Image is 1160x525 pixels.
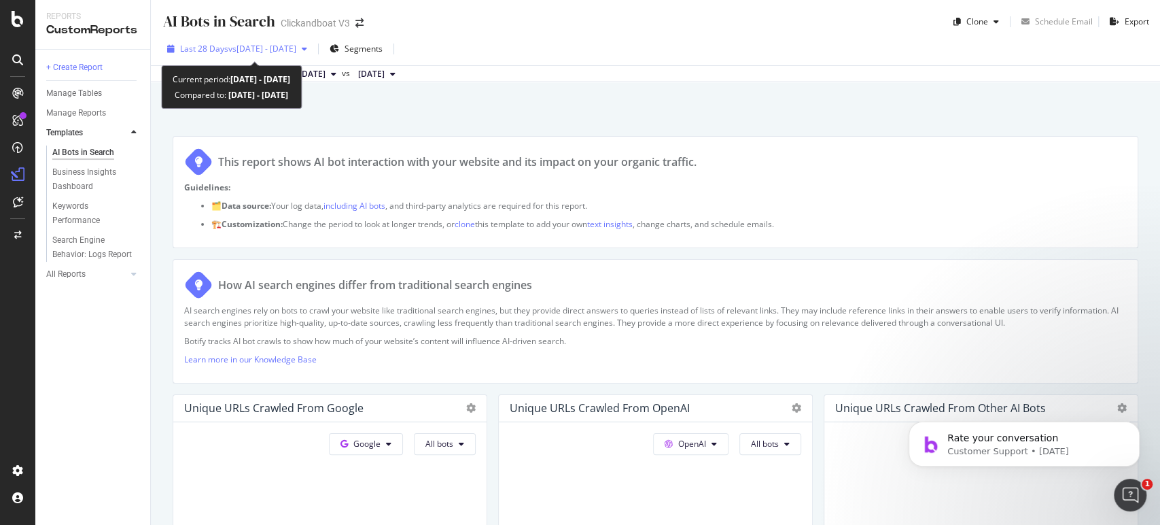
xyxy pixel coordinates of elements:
p: Botify tracks AI bot crawls to show how much of your website’s content will influence AI-driven s... [184,335,1127,347]
a: clone [455,218,475,230]
a: including AI bots [323,200,385,211]
a: AI Bots in Search [52,146,141,160]
div: Clone [966,16,988,27]
div: arrow-right-arrow-left [355,18,364,28]
div: Manage Reports [46,106,106,120]
div: How AI search engines differ from traditional search enginesAI search engines rely on bots to cra... [173,259,1138,384]
div: Keywords Performance [52,199,128,228]
span: 2025 Sep. 14th [299,68,326,80]
div: Templates [46,126,83,140]
div: Schedule Email [1035,16,1093,27]
strong: Customization: [222,218,283,230]
div: AI Bots in Search [52,146,114,160]
span: OpenAI [678,438,706,450]
button: Last 28 Daysvs[DATE] - [DATE] [162,38,313,60]
button: Export [1104,11,1149,33]
a: Business Insights Dashboard [52,165,141,194]
div: Reports [46,11,139,22]
div: Manage Tables [46,86,102,101]
button: [DATE] [294,66,342,82]
span: Last 28 Days [180,43,228,54]
span: 2025 Apr. 6th [358,68,385,80]
span: All bots [425,438,453,450]
div: Search Engine Behavior: Logs Report [52,233,133,262]
span: 1 [1142,479,1153,490]
a: + Create Report [46,61,141,75]
div: Clickandboat V3 [281,16,350,30]
button: Schedule Email [1016,11,1093,33]
div: This report shows AI bot interaction with your website and its impact on your organic traffic. [218,154,697,170]
span: vs [342,67,353,80]
a: All Reports [46,267,127,282]
div: Compared to: [175,87,288,103]
div: Unique URLs Crawled from OpenAI [510,401,690,415]
div: This report shows AI bot interaction with your website and its impact on your organic traffic.Gui... [173,136,1138,248]
span: Segments [345,43,383,54]
p: 🏗️ Change the period to look at longer trends, or this template to add your own , change charts, ... [211,218,1127,230]
button: OpenAI [653,433,728,455]
div: How AI search engines differ from traditional search engines [218,277,532,293]
iframe: Intercom live chat [1114,479,1146,511]
button: All bots [414,433,476,455]
div: + Create Report [46,61,103,75]
a: Search Engine Behavior: Logs Report [52,233,141,262]
div: All Reports [46,267,86,282]
b: [DATE] - [DATE] [226,89,288,101]
a: Templates [46,126,127,140]
p: AI search engines rely on bots to crawl your website like traditional search engines, but they pr... [184,305,1127,328]
span: All bots [751,438,779,450]
button: [DATE] [353,66,401,82]
a: Manage Tables [46,86,141,101]
strong: Data source: [222,200,271,211]
button: Segments [324,38,388,60]
p: 🗂️ Your log data, , and third-party analytics are required for this report. [211,200,1127,211]
iframe: Intercom notifications message [888,393,1160,488]
div: Unique URLs Crawled from Other AI Bots [835,401,1046,415]
div: CustomReports [46,22,139,38]
a: Learn more in our Knowledge Base [184,354,317,365]
div: AI Bots in Search [162,11,275,32]
div: Unique URLs Crawled from Google [184,401,364,415]
div: Current period: [173,71,290,87]
button: Clone [948,11,1004,33]
button: All bots [739,433,801,455]
a: Manage Reports [46,106,141,120]
strong: Guidelines: [184,182,230,193]
div: Business Insights Dashboard [52,165,130,194]
a: text insights [587,218,633,230]
span: Google [353,438,381,450]
b: [DATE] - [DATE] [230,73,290,85]
span: vs [DATE] - [DATE] [228,43,296,54]
div: Export [1125,16,1149,27]
a: Keywords Performance [52,199,141,228]
button: Google [329,433,403,455]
